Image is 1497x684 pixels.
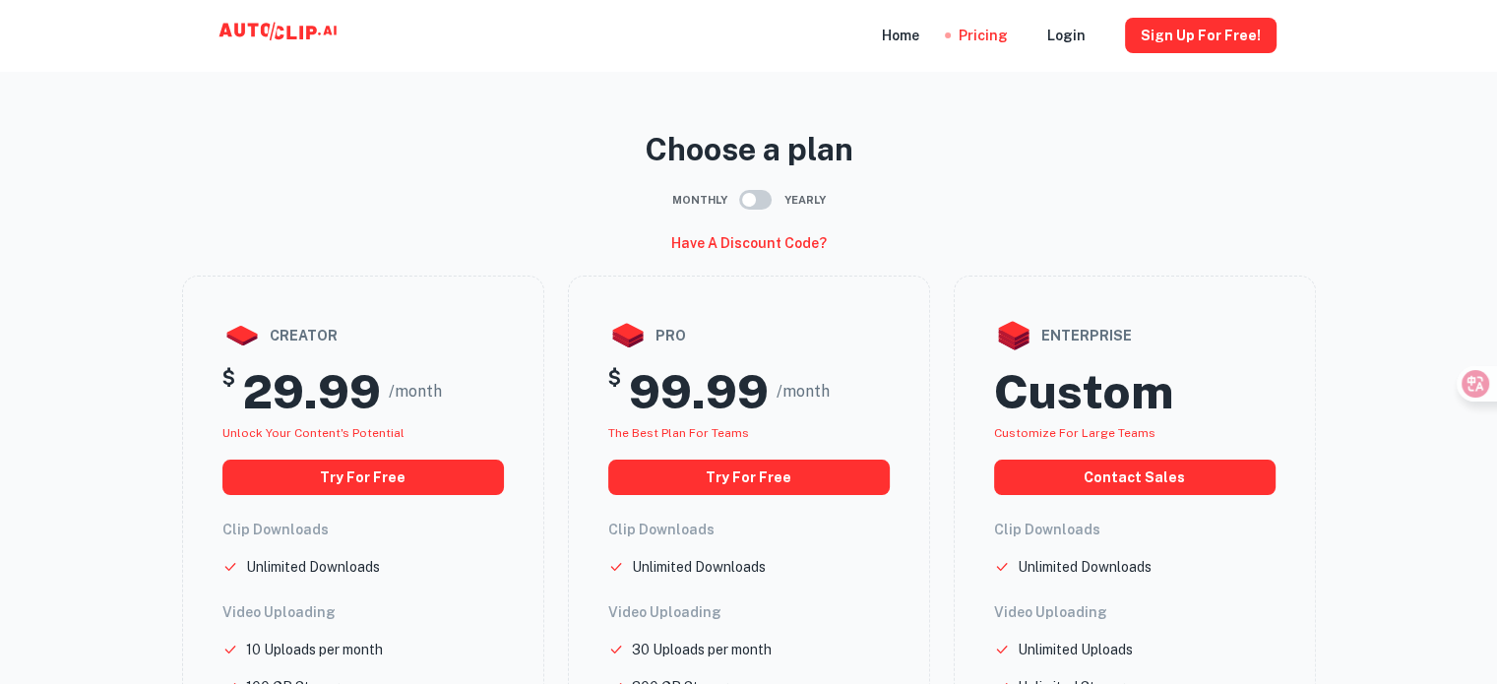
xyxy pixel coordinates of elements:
span: The best plan for teams [608,426,749,440]
h2: 99.99 [629,363,769,420]
div: enterprise [994,316,1276,355]
p: 30 Uploads per month [632,639,772,660]
button: Have a discount code? [663,226,835,260]
h6: Clip Downloads [608,519,890,540]
p: Unlimited Downloads [632,556,766,578]
h6: Video Uploading [994,601,1276,623]
button: Sign Up for free! [1125,18,1277,53]
span: Yearly [784,192,826,209]
h6: Clip Downloads [994,519,1276,540]
p: Unlimited Downloads [246,556,380,578]
h5: $ [222,363,235,420]
span: /month [777,380,830,404]
h5: $ [608,363,621,420]
h6: Video Uploading [608,601,890,623]
button: Try for free [608,460,890,495]
h6: Have a discount code? [671,232,827,254]
span: Unlock your Content's potential [222,426,405,440]
button: Try for free [222,460,504,495]
span: Monthly [672,192,727,209]
h6: Clip Downloads [222,519,504,540]
button: Contact Sales [994,460,1276,495]
div: creator [222,316,504,355]
span: Customize for large teams [994,426,1155,440]
p: Unlimited Downloads [1018,556,1152,578]
p: Unlimited Uploads [1018,639,1133,660]
div: pro [608,316,890,355]
p: 10 Uploads per month [246,639,383,660]
p: Choose a plan [182,126,1316,173]
h2: Custom [994,363,1173,420]
h2: 29.99 [243,363,381,420]
span: /month [389,380,442,404]
h6: Video Uploading [222,601,504,623]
